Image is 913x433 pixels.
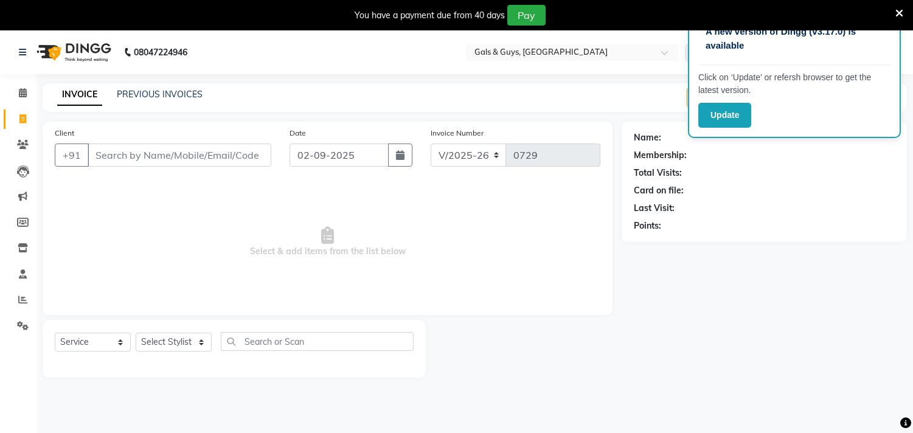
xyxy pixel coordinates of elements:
[31,35,114,69] img: logo
[290,128,306,139] label: Date
[706,25,883,52] p: A new version of Dingg (v3.17.0) is available
[57,84,102,106] a: INVOICE
[55,128,74,139] label: Client
[634,202,675,215] div: Last Visit:
[634,167,682,179] div: Total Visits:
[134,35,187,69] b: 08047224946
[698,103,751,128] button: Update
[507,5,546,26] button: Pay
[431,128,484,139] label: Invoice Number
[634,220,661,232] div: Points:
[634,184,684,197] div: Card on file:
[88,144,271,167] input: Search by Name/Mobile/Email/Code
[698,71,890,97] p: Click on ‘Update’ or refersh browser to get the latest version.
[117,89,203,100] a: PREVIOUS INVOICES
[634,131,661,144] div: Name:
[687,88,757,107] button: Create New
[55,144,89,167] button: +91
[55,181,600,303] span: Select & add items from the list below
[221,332,414,351] input: Search or Scan
[355,9,505,22] div: You have a payment due from 40 days
[634,149,687,162] div: Membership:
